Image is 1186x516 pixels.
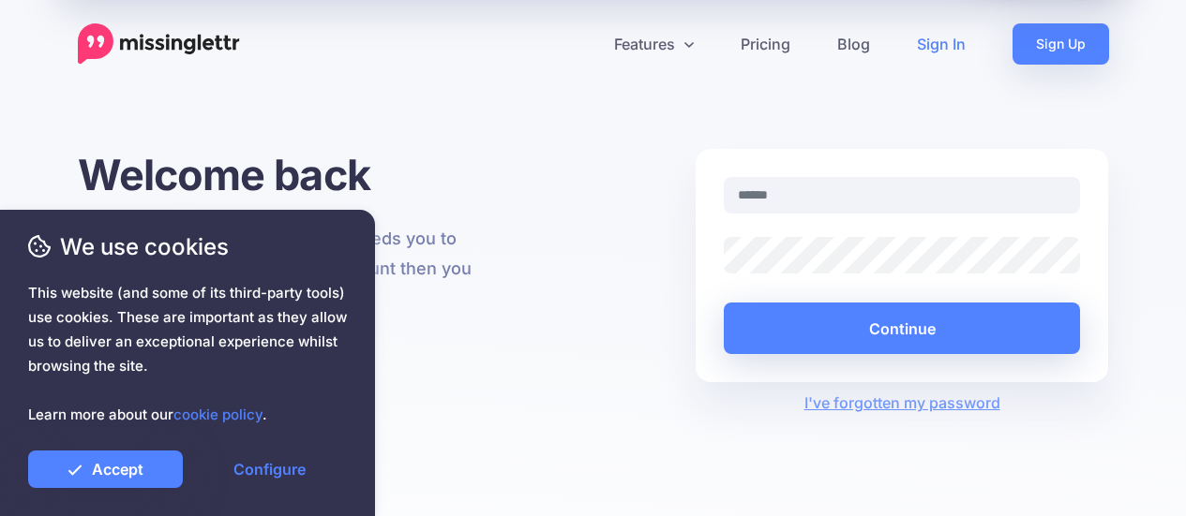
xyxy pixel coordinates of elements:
[28,230,347,263] span: We use cookies
[1013,23,1109,65] a: Sign Up
[717,23,814,65] a: Pricing
[192,450,347,488] a: Configure
[173,405,263,423] a: cookie policy
[893,23,989,65] a: Sign In
[591,23,717,65] a: Features
[804,393,1000,412] a: I've forgotten my password
[28,450,183,488] a: Accept
[28,281,347,427] span: This website (and some of its third-party tools) use cookies. These are important as they allow u...
[814,23,893,65] a: Blog
[724,302,1081,354] button: Continue
[78,149,491,200] h1: Welcome back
